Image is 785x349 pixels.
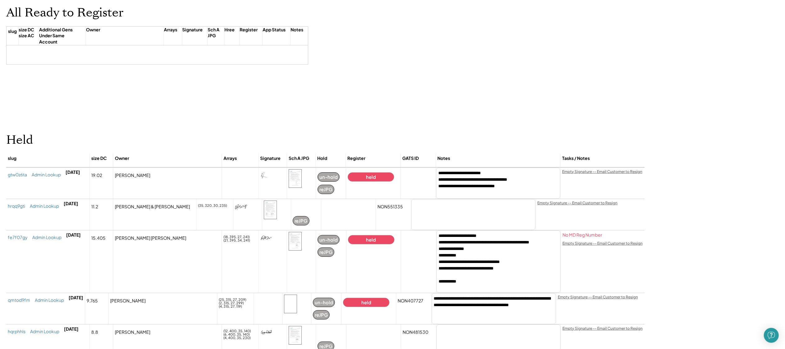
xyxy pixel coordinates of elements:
[91,172,107,182] div: 19.02
[240,27,258,41] div: Register
[91,329,103,338] div: 8.8
[318,235,340,244] button: un-hold
[377,204,403,210] div: NON551335
[289,232,301,250] img: schafe7f07gy20231217.jpg
[260,232,273,244] img: signaturePad-1702858428160.png
[347,155,365,161] div: Register
[8,28,17,42] div: slug
[348,172,394,182] button: held
[30,329,59,338] a: Admin Lookup
[289,155,309,161] div: Sch A JPG
[293,216,309,225] button: reJPG
[260,155,281,161] div: Signature
[255,295,268,307] img: yH5BAEAAAAALAAAAAABAAEAAAIBRAA7
[562,241,643,246] div: Empty Signature -- Email Customer to Resign
[562,326,643,331] div: Empty Signature -- Email Customer to Resign
[289,170,301,188] img: schagtw0z6ta20231215.jpg
[403,329,428,335] div: NON481530
[8,298,30,307] a: qmtod9fm
[8,329,25,338] a: hqrphhls
[87,298,102,307] div: 9.765
[223,235,255,242] div: (18, 395, 27, 241) (21, 395, 34, 241)
[182,27,203,41] div: Signature
[65,169,80,175] div: [DATE]
[19,27,34,41] div: size DC size AC
[264,201,277,219] img: schahrqq9gti20240925.jpg
[558,295,638,300] div: Empty Signature -- Email Customer to Resign
[318,172,340,182] button: un-hold
[223,329,255,339] div: (12, 400, 35, 140) (6, 400, 35, 140) (4, 400, 35, 230)
[348,235,395,244] button: held
[313,310,330,320] button: reJPG
[562,232,602,238] div: No MD Reg Number
[8,204,25,213] a: hrqq9gti
[198,204,232,210] div: (35, 320, 30, 235)
[86,27,100,41] div: Owner
[235,201,247,213] img: signaturePad-1719339590931.png
[164,27,177,41] div: Arrays
[115,329,155,338] div: [PERSON_NAME]
[115,204,195,213] div: [PERSON_NAME] & [PERSON_NAME]
[35,298,64,307] a: Admin Lookup
[318,185,334,194] button: reJPG
[6,6,124,20] h1: All Ready to Register
[398,298,424,304] div: NON407727
[318,247,334,257] button: reJPG
[313,298,335,307] button: un-hold
[8,235,28,244] a: fe7f07gy
[115,155,129,161] div: Owner
[764,328,779,343] div: Open Intercom Messenger
[69,295,83,301] div: [DATE]
[30,204,59,213] a: Admin Lookup
[6,133,257,147] h1: Held
[291,27,303,41] div: Notes
[562,155,590,161] div: Tasks / Notes
[110,298,150,307] div: [PERSON_NAME]
[91,235,110,244] div: 15.405
[260,169,273,182] img: signaturePad-1702601558172.png
[115,235,191,244] div: [PERSON_NAME] [PERSON_NAME]
[115,172,155,182] div: [PERSON_NAME]
[219,298,251,308] div: (25, 315, 27, 209) (2, 315, 27, 299) (4, 315, 27, 119)
[91,204,103,213] div: 11.2
[562,169,642,175] div: Empty Signature -- Email Customer to Resign
[260,326,273,338] img: signaturePad-1704726747812.png
[284,295,297,313] img: yH5BAEAAAAALAAAAAABAAEAAAIBRAA7
[538,201,618,206] div: Empty Signature -- Email Customer to Resign
[289,326,301,344] img: schahqrphhls20240108.jpg
[224,27,235,41] div: Hree
[32,235,61,244] a: Admin Lookup
[64,326,79,332] div: [DATE]
[39,27,81,45] div: Additional Gens Under Same Account
[208,27,219,41] div: Sch A JPG
[8,172,27,182] a: gtw0z6ta
[402,155,419,161] div: GATS ID
[91,155,107,161] div: size DC
[438,155,450,161] div: Notes
[32,172,61,182] a: Admin Lookup
[8,155,16,161] div: slug
[343,298,390,307] button: held
[223,155,237,161] div: Arrays
[263,27,286,41] div: App Status
[66,232,81,238] div: [DATE]
[317,155,327,161] div: Hold
[64,201,78,207] div: [DATE]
